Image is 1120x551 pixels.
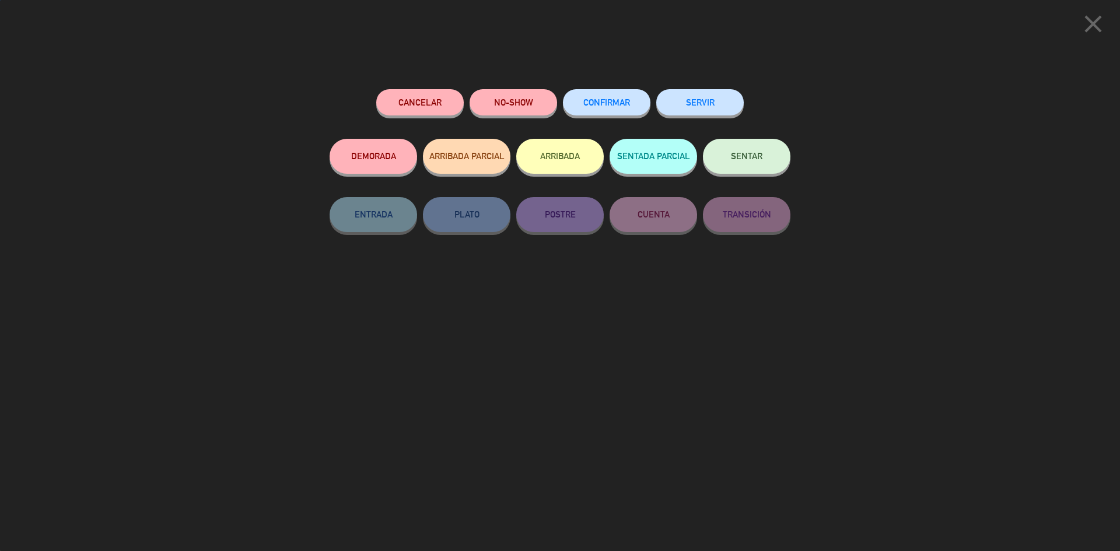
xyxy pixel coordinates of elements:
[423,139,510,174] button: ARRIBADA PARCIAL
[610,139,697,174] button: SENTADA PARCIAL
[703,197,790,232] button: TRANSICIÓN
[1075,9,1111,43] button: close
[516,197,604,232] button: POSTRE
[731,151,762,161] span: SENTAR
[330,197,417,232] button: ENTRADA
[376,89,464,115] button: Cancelar
[330,139,417,174] button: DEMORADA
[563,89,650,115] button: CONFIRMAR
[610,197,697,232] button: CUENTA
[703,139,790,174] button: SENTAR
[583,97,630,107] span: CONFIRMAR
[429,151,505,161] span: ARRIBADA PARCIAL
[470,89,557,115] button: NO-SHOW
[1079,9,1108,38] i: close
[423,197,510,232] button: PLATO
[656,89,744,115] button: SERVIR
[516,139,604,174] button: ARRIBADA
